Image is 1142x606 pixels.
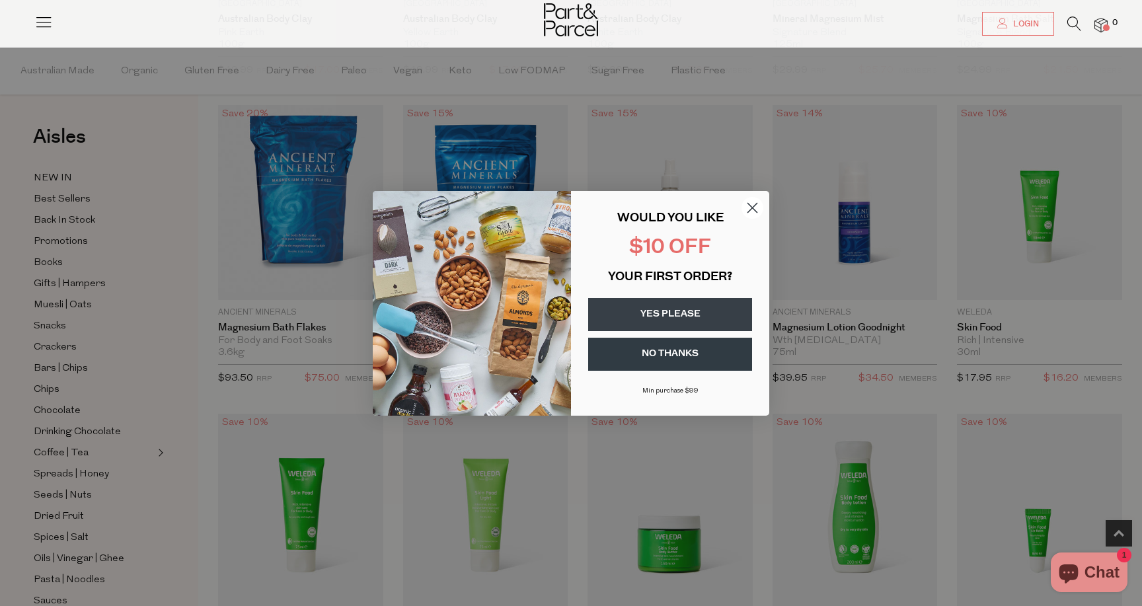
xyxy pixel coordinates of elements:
span: Login [1010,19,1039,30]
span: Min purchase $99 [642,387,699,395]
button: Close dialog [741,196,764,219]
span: WOULD YOU LIKE [617,213,724,225]
inbox-online-store-chat: Shopify online store chat [1047,552,1131,595]
button: YES PLEASE [588,298,752,331]
a: 0 [1094,18,1108,32]
img: 43fba0fb-7538-40bc-babb-ffb1a4d097bc.jpeg [373,191,571,416]
img: Part&Parcel [544,3,598,36]
span: YOUR FIRST ORDER? [608,272,732,284]
span: $10 OFF [629,238,711,258]
span: 0 [1109,17,1121,29]
button: NO THANKS [588,338,752,371]
a: Login [982,12,1054,36]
